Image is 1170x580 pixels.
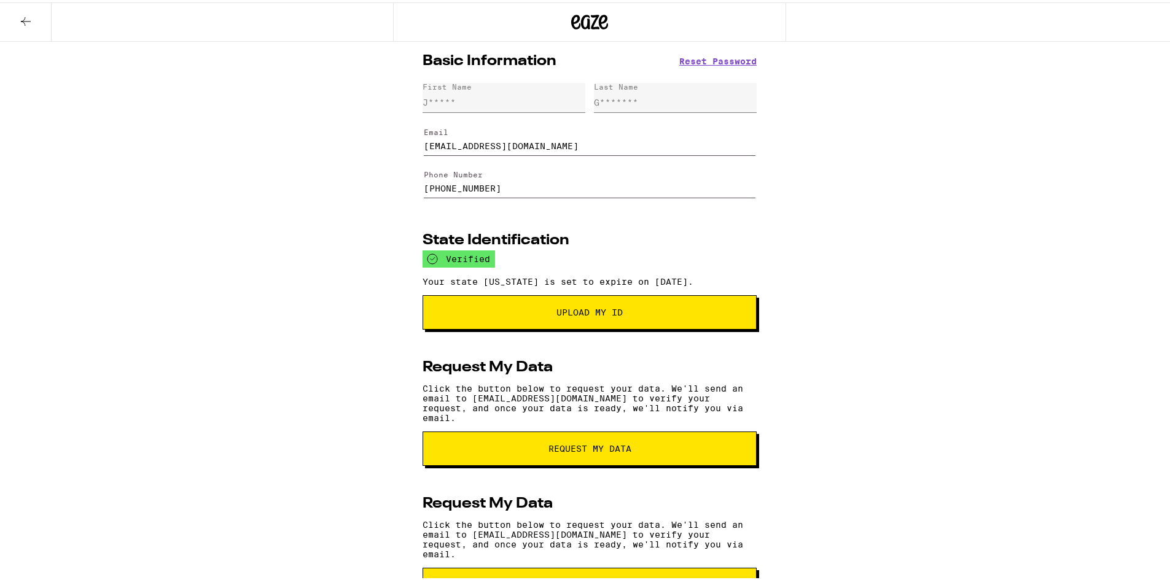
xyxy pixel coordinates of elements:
[423,52,556,66] h2: Basic Information
[424,126,448,134] label: Email
[423,115,757,158] form: Edit Email Address
[423,494,553,509] h2: Request My Data
[679,55,757,63] button: Reset Password
[423,293,757,327] button: Upload My ID
[423,381,757,420] p: Click the button below to request your data. We'll send an email to [EMAIL_ADDRESS][DOMAIN_NAME] ...
[423,358,553,373] h2: Request My Data
[548,442,631,450] span: request my data
[423,248,495,265] div: verified
[556,306,623,314] span: Upload My ID
[423,517,757,557] p: Click the button below to request your data. We'll send an email to [EMAIL_ADDRESS][DOMAIN_NAME] ...
[594,80,638,88] div: Last Name
[423,274,757,284] p: Your state [US_STATE] is set to expire on [DATE].
[423,429,757,463] button: request my data
[423,231,569,246] h2: State Identification
[423,80,472,88] div: First Name
[424,168,483,176] label: Phone Number
[423,158,757,201] form: Edit Phone Number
